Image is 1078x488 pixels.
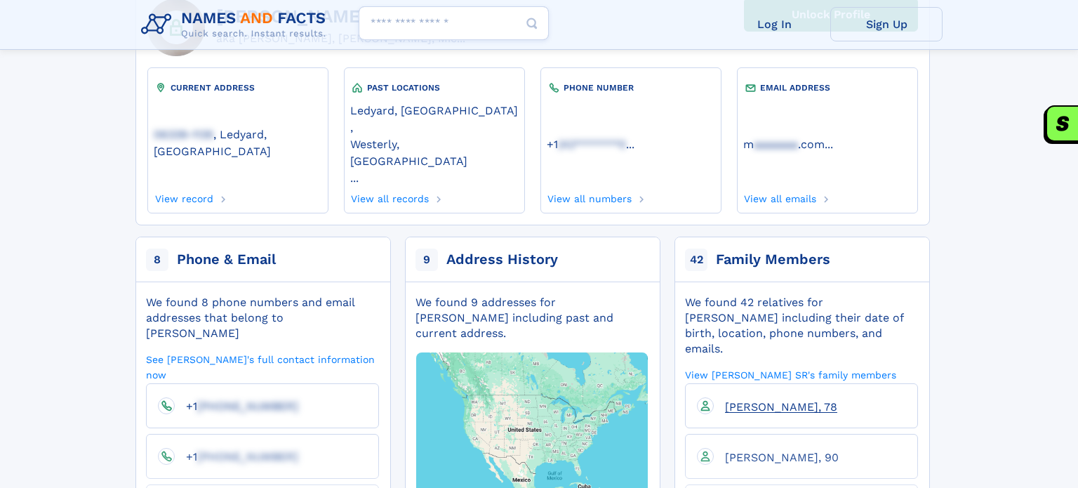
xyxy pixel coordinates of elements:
a: View [PERSON_NAME] SR's family members [685,368,896,381]
a: maaaaaaa.com [743,136,825,151]
a: [PERSON_NAME], 90 [714,450,839,463]
a: View all numbers [547,189,632,204]
a: ... [743,138,912,151]
span: 8 [146,249,168,271]
button: Search Button [515,6,549,41]
a: +1[PHONE_NUMBER] [175,449,298,463]
a: View record [154,189,213,204]
span: 9 [415,249,438,271]
a: Ledyard, [GEOGRAPHIC_DATA] [350,103,518,117]
a: View all emails [743,189,817,204]
a: Sign Up [830,7,943,41]
div: Address History [446,250,558,270]
div: , [350,95,519,189]
a: See [PERSON_NAME]'s full contact information now [146,352,379,381]
span: [PHONE_NUMBER] [197,400,298,413]
span: 42 [685,249,707,271]
span: [PHONE_NUMBER] [197,450,298,463]
div: PHONE NUMBER [547,81,715,95]
input: search input [359,6,549,40]
a: 06339-1135, Ledyard, [GEOGRAPHIC_DATA] [154,126,322,158]
a: ... [350,171,519,185]
span: [PERSON_NAME], 78 [725,400,837,414]
div: We found 9 addresses for [PERSON_NAME] including past and current address. [415,295,648,341]
a: +1[PHONE_NUMBER] [175,399,298,412]
div: PAST LOCATIONS [350,81,519,95]
a: [PERSON_NAME], 78 [714,400,837,413]
span: [PERSON_NAME], 90 [725,451,839,464]
span: 06339-1135 [154,128,213,141]
div: We found 8 phone numbers and email addresses that belong to [PERSON_NAME] [146,295,379,341]
img: Logo Names and Facts [135,6,338,44]
div: EMAIL ADDRESS [743,81,912,95]
a: ... [547,138,715,151]
span: aaaaaaa [754,138,798,151]
div: CURRENT ADDRESS [154,81,322,95]
div: We found 42 relatives for [PERSON_NAME] including their date of birth, location, phone numbers, a... [685,295,918,357]
a: View all records [350,189,430,204]
div: Phone & Email [177,250,276,270]
div: Family Members [716,250,830,270]
a: Log In [718,7,830,41]
a: Westerly, [GEOGRAPHIC_DATA] [350,136,519,168]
